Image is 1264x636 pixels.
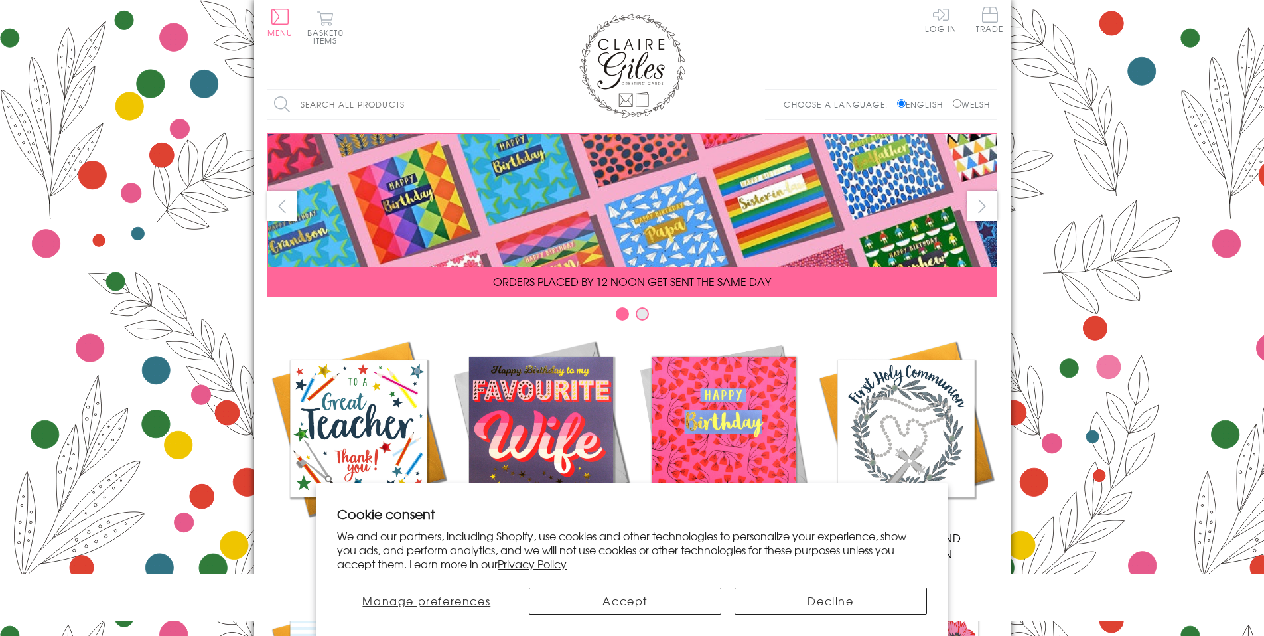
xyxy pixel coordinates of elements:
[632,337,815,546] a: Birthdays
[337,529,927,570] p: We and our partners, including Shopify, use cookies and other technologies to personalize your ex...
[579,13,685,118] img: Claire Giles Greetings Cards
[815,337,997,562] a: Communion and Confirmation
[307,11,344,44] button: Basket0 items
[897,99,906,108] input: English
[267,27,293,39] span: Menu
[337,588,516,615] button: Manage preferences
[967,191,997,221] button: next
[498,556,567,572] a: Privacy Policy
[267,307,997,327] div: Carousel Pagination
[313,27,344,46] span: 0 items
[450,337,632,546] a: New Releases
[267,337,450,546] a: Academic
[953,98,991,110] label: Welsh
[976,7,1004,35] a: Trade
[976,7,1004,33] span: Trade
[897,98,949,110] label: English
[784,98,894,110] p: Choose a language:
[337,505,927,523] h2: Cookie consent
[493,274,771,289] span: ORDERS PLACED BY 12 NOON GET SENT THE SAME DAY
[616,307,629,321] button: Carousel Page 1 (Current Slide)
[267,191,297,221] button: prev
[267,9,293,37] button: Menu
[735,588,927,615] button: Decline
[953,99,961,108] input: Welsh
[925,7,957,33] a: Log In
[529,588,721,615] button: Accept
[362,593,490,609] span: Manage preferences
[486,90,500,119] input: Search
[267,90,500,119] input: Search all products
[636,307,649,321] button: Carousel Page 2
